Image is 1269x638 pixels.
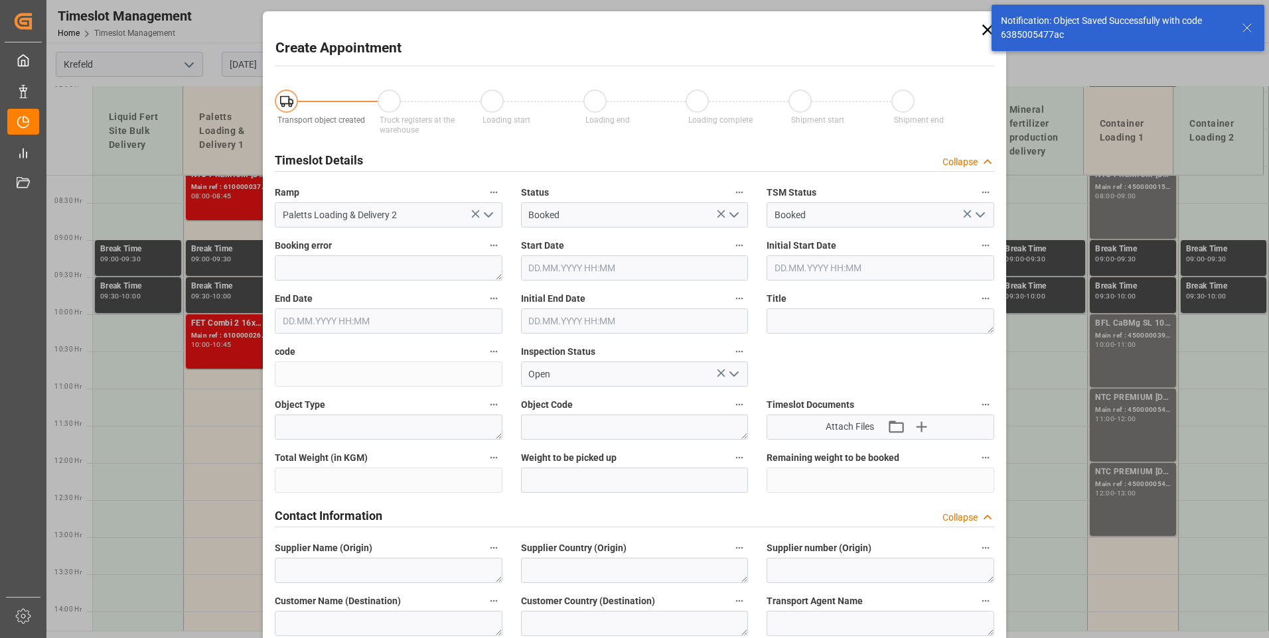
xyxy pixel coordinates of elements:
[521,292,585,306] span: Initial End Date
[723,364,743,385] button: open menu
[275,186,299,200] span: Ramp
[1001,14,1229,42] div: Notification: Object Saved Successfully with code 6385005477ac
[521,541,627,555] span: Supplier Country (Origin)
[731,184,748,201] button: Status
[723,205,743,225] button: open menu
[275,507,382,525] h2: Contact Information
[275,345,295,359] span: code
[521,398,573,412] span: Object Code
[477,205,497,225] button: open menu
[275,151,363,169] h2: Timeslot Details
[521,594,655,608] span: Customer Country (Destination)
[275,541,372,555] span: Supplier Name (Origin)
[277,115,365,125] span: Transport object created
[380,115,455,135] span: Truck registers at the warehouse
[767,398,854,412] span: Timeslot Documents
[767,594,863,608] span: Transport Agent Name
[977,539,994,556] button: Supplier number (Origin)
[275,451,368,465] span: Total Weight (in KGM)
[275,308,502,334] input: DD.MM.YYYY HH:MM
[731,592,748,609] button: Customer Country (Destination)
[969,205,989,225] button: open menu
[275,594,401,608] span: Customer Name (Destination)
[731,343,748,360] button: Inspection Status
[731,396,748,413] button: Object Code
[485,290,502,307] button: End Date
[521,239,564,253] span: Start Date
[767,255,994,281] input: DD.MM.YYYY HH:MM
[731,449,748,466] button: Weight to be picked up
[894,115,944,125] span: Shipment end
[485,592,502,609] button: Customer Name (Destination)
[521,345,595,359] span: Inspection Status
[275,398,325,412] span: Object Type
[767,239,836,253] span: Initial Start Date
[767,451,899,465] span: Remaining weight to be booked
[977,237,994,254] button: Initial Start Date
[731,290,748,307] button: Initial End Date
[767,186,816,200] span: TSM Status
[942,155,978,169] div: Collapse
[791,115,844,125] span: Shipment start
[275,292,313,306] span: End Date
[767,541,871,555] span: Supplier number (Origin)
[977,396,994,413] button: Timeslot Documents
[688,115,753,125] span: Loading complete
[977,290,994,307] button: Title
[483,115,530,125] span: Loading start
[275,239,332,253] span: Booking error
[731,539,748,556] button: Supplier Country (Origin)
[942,511,978,525] div: Collapse
[521,186,549,200] span: Status
[767,292,786,306] span: Title
[521,255,749,281] input: DD.MM.YYYY HH:MM
[977,592,994,609] button: Transport Agent Name
[485,449,502,466] button: Total Weight (in KGM)
[485,539,502,556] button: Supplier Name (Origin)
[521,308,749,334] input: DD.MM.YYYY HH:MM
[485,343,502,360] button: code
[826,420,874,434] span: Attach Files
[275,202,502,227] input: Type to search/select
[521,202,749,227] input: Type to search/select
[977,449,994,466] button: Remaining weight to be booked
[275,38,402,59] h2: Create Appointment
[521,451,617,465] span: Weight to be picked up
[485,237,502,254] button: Booking error
[731,237,748,254] button: Start Date
[485,184,502,201] button: Ramp
[485,396,502,413] button: Object Type
[585,115,630,125] span: Loading end
[977,184,994,201] button: TSM Status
